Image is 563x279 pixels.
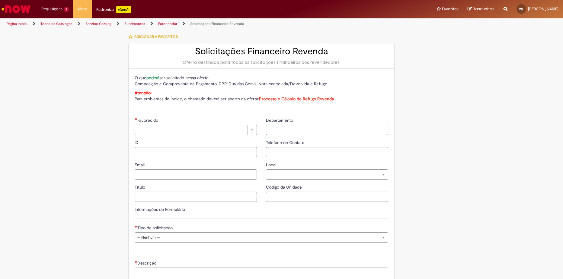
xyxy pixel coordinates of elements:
[5,18,371,30] ul: Trilhas de página
[1,3,32,15] img: ServiceNow
[41,6,62,12] span: Requisições
[266,192,388,202] input: Código da Unidade
[135,118,137,120] span: Necessários
[135,46,388,56] h2: Solicitações Financeiro Revenda
[468,6,494,12] a: Rascunhos
[135,75,388,87] p: O que ser solicitado nessa oferta: Composição e Comprovante de Pagamento, DPP, Dúvidas Gerais, No...
[128,30,181,43] button: Adicionar a Favoritos
[135,140,140,145] span: ID
[266,162,277,168] span: Local
[135,192,257,202] input: Título
[137,233,376,242] span: -- Nenhum --
[137,225,174,230] span: Tipo de solicitação
[135,169,257,180] input: Email
[135,59,388,65] div: Oferta destinada para todas as solicitações financeiras dos revendedores.
[135,261,137,263] span: Necessários
[442,6,459,12] span: Favoritos
[135,90,388,102] p: Para problemas de índice, o chamado deverá ser aberto na oferta:
[64,7,69,12] span: 2
[135,125,257,135] a: Limpar campo Favorecido
[266,118,294,123] span: Departamento
[137,260,158,266] span: Descrição
[266,147,388,157] input: Telefone de Contato
[135,162,146,168] span: Email
[266,169,388,180] a: Limpar campo Local
[137,118,159,123] span: Necessários - Favorecido
[7,21,27,26] a: Página inicial
[116,6,131,13] p: +GenAi
[519,7,524,11] span: WL
[85,21,111,26] a: Service Catalog
[528,6,558,11] span: [PERSON_NAME]
[96,6,131,13] div: Padroniza
[266,184,303,190] span: Código da Unidade
[259,96,334,102] a: Processo e Cálculo de Refugo Revenda
[78,6,87,12] span: More
[190,21,244,26] a: Solicitações Financeiro Revenda
[266,140,305,145] span: Telefone de Contato
[266,125,388,135] input: Departamento
[134,34,178,39] span: Adicionar a Favoritos
[135,90,152,96] strong: Atenção:
[146,75,159,80] strong: poderá
[135,225,137,228] span: Necessários
[124,21,145,26] a: Suprimentos
[135,207,185,212] label: Informações de Formulário
[135,147,257,157] input: ID
[135,184,146,190] span: Título
[40,21,72,26] a: Todos os Catálogos
[473,6,494,12] span: Rascunhos
[158,21,177,26] a: Fornecedor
